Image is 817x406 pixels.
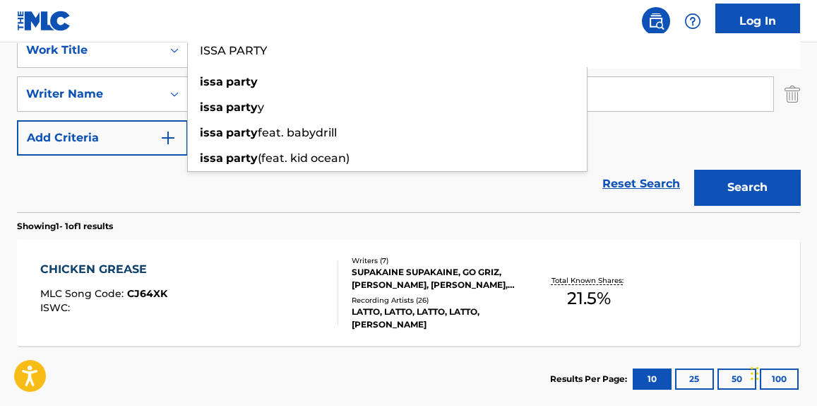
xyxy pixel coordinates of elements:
strong: party [226,75,258,88]
div: Recording Artists ( 26 ) [352,295,524,306]
img: 9d2ae6d4665cec9f34b9.svg [160,129,177,146]
img: search [648,13,664,30]
button: 10 [633,369,672,390]
div: Writer Name [26,86,153,103]
p: Showing 1 - 1 of 1 results [17,220,113,233]
a: CHICKEN GREASEMLC Song Code:CJ64XKISWC:Writers (7)SUPAKAINE SUPAKAINE, GO GRIZ, [PERSON_NAME], [P... [17,240,800,346]
span: feat. babydrill [258,126,337,139]
div: Writers ( 7 ) [352,255,524,266]
strong: party [226,126,258,139]
img: Delete Criterion [785,76,800,112]
a: Public Search [642,7,670,35]
img: help [684,13,701,30]
div: LATTO, LATTO, LATTO, LATTO, [PERSON_NAME] [352,306,524,331]
div: SUPAKAINE SUPAKAINE, GO GRIZ, [PERSON_NAME], [PERSON_NAME], [PERSON_NAME], [PERSON_NAME] [PERSON_... [352,266,524,291]
strong: issa [200,126,223,139]
span: (feat. kid ocean) [258,151,350,165]
span: CJ64XK [127,287,167,300]
div: Drag [751,352,759,395]
iframe: Chat Widget [746,338,817,406]
strong: party [226,100,258,114]
strong: issa [200,151,223,165]
img: MLC Logo [17,11,71,31]
span: 21.5 % [567,286,611,311]
button: Search [694,170,800,205]
div: Help [679,7,707,35]
button: 25 [675,369,714,390]
p: Total Known Shares: [551,275,627,286]
strong: issa [200,75,223,88]
a: Log In [715,4,800,39]
span: ISWC : [40,301,73,314]
p: Results Per Page: [550,373,631,385]
div: CHICKEN GREASE [40,261,167,278]
span: y [258,100,264,114]
div: Work Title [26,42,153,59]
span: MLC Song Code : [40,287,127,300]
strong: issa [200,100,223,114]
button: 50 [717,369,756,390]
a: Reset Search [595,168,687,199]
strong: party [226,151,258,165]
button: Add Criteria [17,120,188,156]
form: Search Form [17,33,800,212]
